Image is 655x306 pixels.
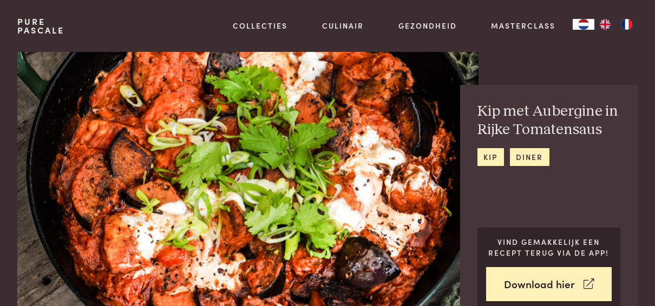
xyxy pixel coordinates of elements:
[398,20,457,31] a: Gezondheid
[486,267,612,301] a: Download hier
[477,102,621,139] h2: Kip met Aubergine in Rijke Tomatensaus
[322,20,364,31] a: Culinair
[616,19,638,30] a: FR
[594,19,638,30] ul: Language list
[486,236,612,258] p: Vind gemakkelijk een recept terug via de app!
[17,17,64,35] a: PurePascale
[573,19,638,30] aside: Language selected: Nederlands
[594,19,616,30] a: EN
[491,20,555,31] a: Masterclass
[233,20,287,31] a: Collecties
[573,19,594,30] a: NL
[573,19,594,30] div: Language
[510,148,549,166] a: diner
[477,148,504,166] a: kip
